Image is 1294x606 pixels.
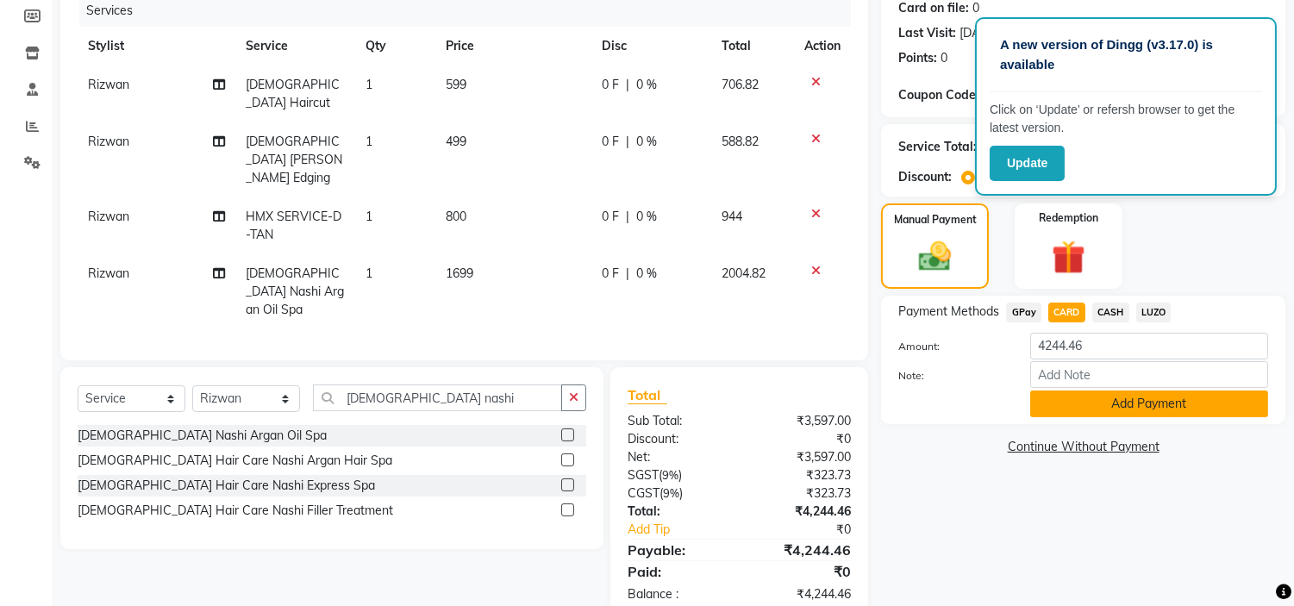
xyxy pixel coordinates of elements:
div: Coupon Code [898,86,1022,104]
span: 0 F [602,265,619,283]
span: [DEMOGRAPHIC_DATA] Haircut [246,77,340,110]
span: 0 % [636,76,657,94]
div: [DEMOGRAPHIC_DATA] Nashi Argan Oil Spa [78,427,327,445]
span: | [626,208,629,226]
div: ( ) [615,484,740,503]
div: Last Visit: [898,24,956,42]
span: Payment Methods [898,303,999,321]
span: 0 F [602,208,619,226]
span: 0 % [636,208,657,226]
span: Rizwan [88,77,129,92]
span: 1 [366,266,372,281]
button: Add Payment [1030,390,1268,417]
span: 800 [446,209,466,224]
span: Total [628,386,667,404]
th: Disc [591,27,710,66]
span: 599 [446,77,466,92]
div: ₹3,597.00 [740,412,865,430]
div: ₹4,244.46 [740,585,865,603]
div: [DEMOGRAPHIC_DATA] Hair Care Nashi Argan Hair Spa [78,452,392,470]
th: Service [235,27,356,66]
input: Amount [1030,333,1268,359]
span: | [626,265,629,283]
label: Manual Payment [894,212,977,228]
th: Action [794,27,851,66]
div: [DATE] [960,24,997,42]
div: ₹4,244.46 [740,540,865,560]
a: Add Tip [615,521,760,539]
div: Paid: [615,561,740,582]
img: _cash.svg [909,238,960,275]
div: ₹0 [760,521,865,539]
div: Service Total: [898,138,977,156]
div: ( ) [615,466,740,484]
img: _gift.svg [1041,236,1096,278]
span: 0 % [636,265,657,283]
p: A new version of Dingg (v3.17.0) is available [1000,35,1252,74]
span: 706.82 [722,77,759,92]
div: Payable: [615,540,740,560]
div: ₹0 [740,561,865,582]
div: Net: [615,448,740,466]
div: ₹323.73 [740,484,865,503]
input: Add Note [1030,361,1268,388]
span: 499 [446,134,466,149]
div: ₹0 [740,430,865,448]
span: 0 F [602,76,619,94]
div: [DEMOGRAPHIC_DATA] Hair Care Nashi Filler Treatment [78,502,393,520]
span: CARD [1048,303,1085,322]
span: GPay [1006,303,1041,322]
label: Amount: [885,339,1017,354]
span: 1 [366,77,372,92]
span: | [626,76,629,94]
div: 0 [941,49,947,67]
span: [DEMOGRAPHIC_DATA] Nashi Argan Oil Spa [246,266,344,317]
span: 0 % [636,133,657,151]
input: Search or Scan [313,384,562,411]
span: 0 F [602,133,619,151]
th: Price [435,27,591,66]
span: 9% [663,486,679,500]
div: Discount: [615,430,740,448]
th: Total [711,27,795,66]
a: Continue Without Payment [885,438,1282,456]
span: [DEMOGRAPHIC_DATA] [PERSON_NAME] Edging [246,134,342,185]
label: Redemption [1039,210,1098,226]
th: Qty [355,27,435,66]
span: Rizwan [88,266,129,281]
span: Rizwan [88,209,129,224]
div: Points: [898,49,937,67]
span: 1699 [446,266,473,281]
span: 2004.82 [722,266,766,281]
div: Total: [615,503,740,521]
span: 944 [722,209,742,224]
span: 1 [366,209,372,224]
th: Stylist [78,27,235,66]
div: ₹4,244.46 [740,503,865,521]
span: | [626,133,629,151]
div: Balance : [615,585,740,603]
span: SGST [628,467,659,483]
span: 9% [662,468,678,482]
p: Click on ‘Update’ or refersh browser to get the latest version. [990,101,1262,137]
div: [DEMOGRAPHIC_DATA] Hair Care Nashi Express Spa [78,477,375,495]
span: 1 [366,134,372,149]
div: Sub Total: [615,412,740,430]
div: ₹3,597.00 [740,448,865,466]
span: LUZO [1136,303,1172,322]
span: HMX SERVICE-D-TAN [246,209,341,242]
div: ₹323.73 [740,466,865,484]
label: Note: [885,368,1017,384]
span: CASH [1092,303,1129,322]
span: Rizwan [88,134,129,149]
div: Discount: [898,168,952,186]
button: Update [990,146,1065,181]
span: 588.82 [722,134,759,149]
span: CGST [628,485,660,501]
